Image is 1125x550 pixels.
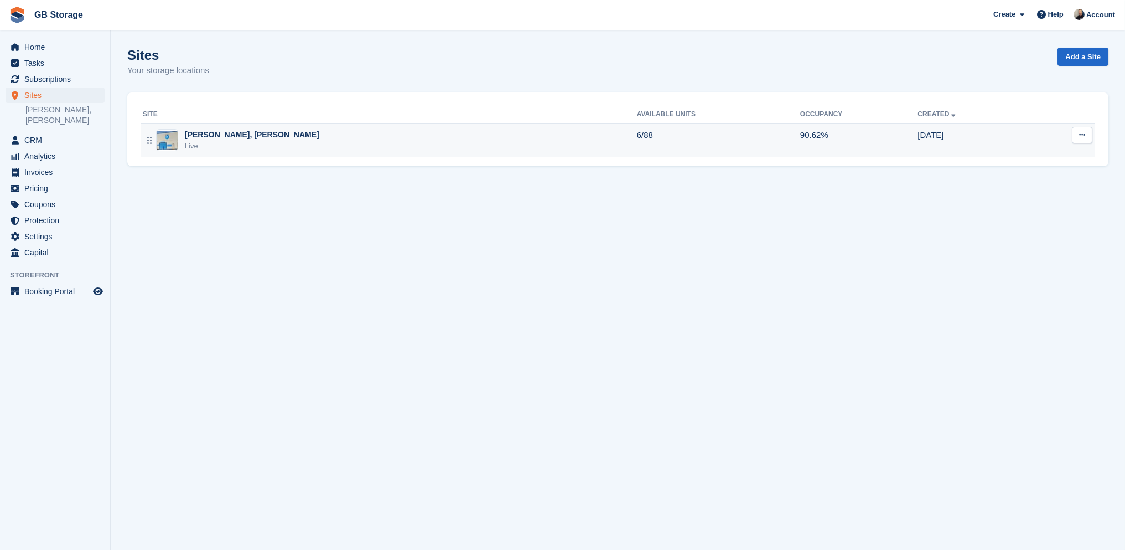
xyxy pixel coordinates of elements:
a: menu [6,165,105,180]
span: Tasks [24,55,91,71]
span: Invoices [24,165,91,180]
a: menu [6,55,105,71]
a: GB Storage [30,6,87,24]
h1: Sites [127,48,209,63]
a: menu [6,39,105,55]
th: Available Units [637,106,800,124]
span: Sites [24,88,91,103]
a: menu [6,148,105,164]
span: Storefront [10,270,110,281]
span: Help [1048,9,1064,20]
p: Your storage locations [127,64,209,77]
a: Preview store [91,285,105,298]
span: Subscriptions [24,71,91,87]
a: menu [6,132,105,148]
div: Live [185,141,319,152]
th: Occupancy [800,106,917,124]
a: menu [6,197,105,212]
td: 6/88 [637,123,800,157]
span: Account [1086,9,1115,20]
a: [PERSON_NAME], [PERSON_NAME] [25,105,105,126]
a: menu [6,88,105,103]
span: Analytics [24,148,91,164]
td: [DATE] [917,123,1030,157]
a: Created [917,110,958,118]
span: Settings [24,229,91,244]
span: Coupons [24,197,91,212]
td: 90.62% [800,123,917,157]
span: Create [993,9,1015,20]
a: Add a Site [1057,48,1108,66]
span: Pricing [24,181,91,196]
span: CRM [24,132,91,148]
a: menu [6,71,105,87]
div: [PERSON_NAME], [PERSON_NAME] [185,129,319,141]
th: Site [141,106,637,124]
img: Image of Shaw, Oldham site [157,131,178,150]
a: menu [6,181,105,196]
a: menu [6,245,105,260]
span: Booking Portal [24,284,91,299]
a: menu [6,284,105,299]
img: Karl Walker [1074,9,1085,20]
span: Home [24,39,91,55]
img: stora-icon-8386f47178a22dfd0bd8f6a31ec36ba5ce8667c1dd55bd0f319d3a0aa187defe.svg [9,7,25,23]
span: Protection [24,213,91,228]
a: menu [6,229,105,244]
a: menu [6,213,105,228]
span: Capital [24,245,91,260]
